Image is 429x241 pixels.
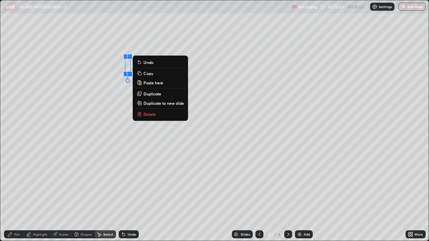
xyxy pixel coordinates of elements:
[241,233,250,236] div: Slides
[379,5,392,8] p: Settings
[135,58,185,66] button: Undo
[6,4,15,9] p: LIVE
[14,233,20,236] div: Pen
[143,71,153,76] p: Copy
[135,90,185,98] button: Duplicate
[135,69,185,77] button: Copy
[143,111,156,117] p: Delete
[401,4,406,9] img: end-class-cross
[103,233,113,236] div: Select
[80,233,92,236] div: Shapes
[135,79,185,87] button: Paste here
[266,232,273,236] div: 4
[59,233,69,236] div: Eraser
[143,80,163,85] p: Paste here
[135,110,185,118] button: Delete
[135,99,185,107] button: Duplicate to new slide
[304,233,310,236] div: Add
[143,60,154,65] p: Undo
[278,231,282,237] div: 4
[128,233,136,236] div: Undo
[274,232,276,236] div: /
[292,4,297,9] img: recording.375f2c34.svg
[33,233,48,236] div: Highlight
[372,4,377,9] img: class-settings-icons
[143,91,161,96] p: Duplicate
[298,4,317,9] p: Recording
[20,4,66,9] p: PLANT PHYSIOLOGY - 2
[399,3,426,11] button: End Class
[143,100,184,106] p: Duplicate to new slide
[415,233,423,236] div: More
[297,232,302,237] img: add-slide-button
